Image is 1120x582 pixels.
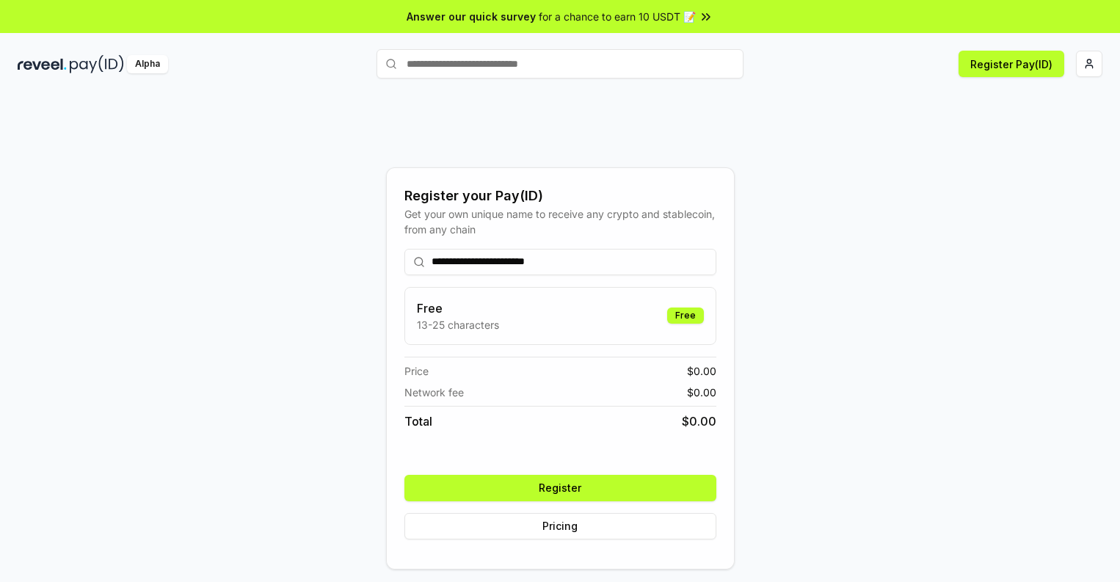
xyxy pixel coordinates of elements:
[687,385,716,400] span: $ 0.00
[404,475,716,501] button: Register
[404,363,429,379] span: Price
[127,55,168,73] div: Alpha
[959,51,1064,77] button: Register Pay(ID)
[687,363,716,379] span: $ 0.00
[417,299,499,317] h3: Free
[682,412,716,430] span: $ 0.00
[404,385,464,400] span: Network fee
[404,513,716,539] button: Pricing
[667,308,704,324] div: Free
[417,317,499,332] p: 13-25 characters
[70,55,124,73] img: pay_id
[18,55,67,73] img: reveel_dark
[407,9,536,24] span: Answer our quick survey
[404,186,716,206] div: Register your Pay(ID)
[404,206,716,237] div: Get your own unique name to receive any crypto and stablecoin, from any chain
[404,412,432,430] span: Total
[539,9,696,24] span: for a chance to earn 10 USDT 📝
